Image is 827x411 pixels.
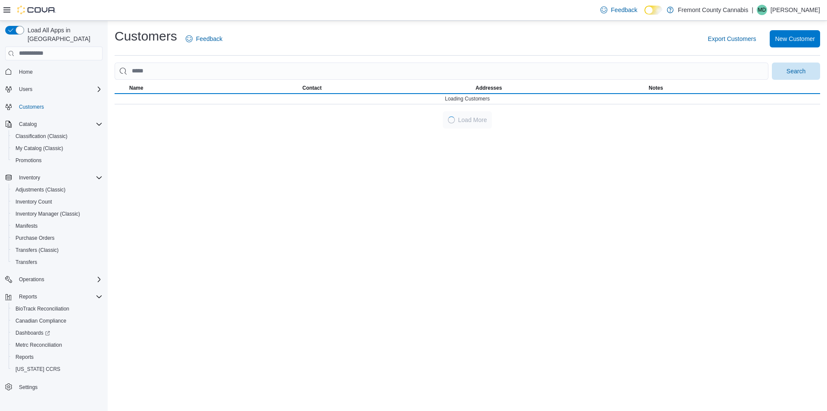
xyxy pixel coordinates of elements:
[708,35,756,43] span: Export Customers
[19,174,40,181] span: Inventory
[16,382,41,392] a: Settings
[12,185,103,195] span: Adjustments (Classic)
[16,102,47,112] a: Customers
[12,328,53,338] a: Dashboards
[752,5,753,15] p: |
[12,340,65,350] a: Metrc Reconciliation
[12,221,103,231] span: Manifests
[16,67,36,77] a: Home
[12,352,37,362] a: Reports
[19,104,44,110] span: Customers
[2,273,106,286] button: Operations
[9,142,106,154] button: My Catalog (Classic)
[16,173,44,183] button: Inventory
[9,220,106,232] button: Manifests
[772,63,820,80] button: Search
[115,28,177,45] h1: Customers
[9,232,106,244] button: Purchase Orders
[9,363,106,375] button: [US_STATE] CCRS
[12,257,103,267] span: Transfers
[12,143,103,154] span: My Catalog (Classic)
[12,197,56,207] a: Inventory Count
[16,173,103,183] span: Inventory
[19,69,33,75] span: Home
[182,30,226,47] a: Feedback
[9,315,106,327] button: Canadian Compliance
[9,256,106,268] button: Transfers
[16,259,37,266] span: Transfers
[12,340,103,350] span: Metrc Reconciliation
[24,26,103,43] span: Load All Apps in [GEOGRAPHIC_DATA]
[16,274,103,285] span: Operations
[9,208,106,220] button: Inventory Manager (Classic)
[611,6,637,14] span: Feedback
[445,95,490,102] span: Loading Customers
[19,86,32,93] span: Users
[2,172,106,184] button: Inventory
[12,143,67,154] a: My Catalog (Classic)
[12,221,41,231] a: Manifests
[9,184,106,196] button: Adjustments (Classic)
[12,185,69,195] a: Adjustments (Classic)
[16,101,103,112] span: Customers
[2,291,106,303] button: Reports
[704,30,759,47] button: Export Customers
[16,317,66,324] span: Canadian Compliance
[19,276,44,283] span: Operations
[597,1,640,19] a: Feedback
[16,198,52,205] span: Inventory Count
[12,352,103,362] span: Reports
[771,5,820,15] p: [PERSON_NAME]
[17,6,56,14] img: Cova
[758,5,766,15] span: MD
[16,329,50,336] span: Dashboards
[16,247,59,254] span: Transfers (Classic)
[9,303,106,315] button: BioTrack Reconciliation
[644,6,662,15] input: Dark Mode
[16,366,60,373] span: [US_STATE] CCRS
[757,5,767,15] div: Megan Dame
[476,85,502,91] span: Addresses
[16,292,40,302] button: Reports
[16,133,68,140] span: Classification (Classic)
[2,380,106,393] button: Settings
[16,145,63,152] span: My Catalog (Classic)
[12,155,45,166] a: Promotions
[12,131,71,141] a: Classification (Classic)
[9,196,106,208] button: Inventory Count
[16,84,36,94] button: Users
[443,111,492,129] button: LoadingLoad More
[9,130,106,142] button: Classification (Classic)
[12,364,64,374] a: [US_STATE] CCRS
[302,85,322,91] span: Contact
[12,304,103,314] span: BioTrack Reconciliation
[12,304,73,314] a: BioTrack Reconciliation
[770,30,820,47] button: New Customer
[16,84,103,94] span: Users
[16,354,34,361] span: Reports
[2,83,106,95] button: Users
[12,328,103,338] span: Dashboards
[9,244,106,256] button: Transfers (Classic)
[16,66,103,77] span: Home
[2,66,106,78] button: Home
[678,5,748,15] p: Fremont County Cannabis
[16,119,40,129] button: Catalog
[16,292,103,302] span: Reports
[12,131,103,141] span: Classification (Classic)
[19,121,37,128] span: Catalog
[16,210,80,217] span: Inventory Manager (Classic)
[448,116,455,123] span: Loading
[12,316,103,326] span: Canadian Compliance
[19,293,37,300] span: Reports
[16,186,65,193] span: Adjustments (Classic)
[2,118,106,130] button: Catalog
[16,305,69,312] span: BioTrack Reconciliation
[787,67,805,75] span: Search
[2,100,106,113] button: Customers
[12,245,103,255] span: Transfers (Classic)
[12,209,103,219] span: Inventory Manager (Classic)
[196,35,222,43] span: Feedback
[12,233,58,243] a: Purchase Orders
